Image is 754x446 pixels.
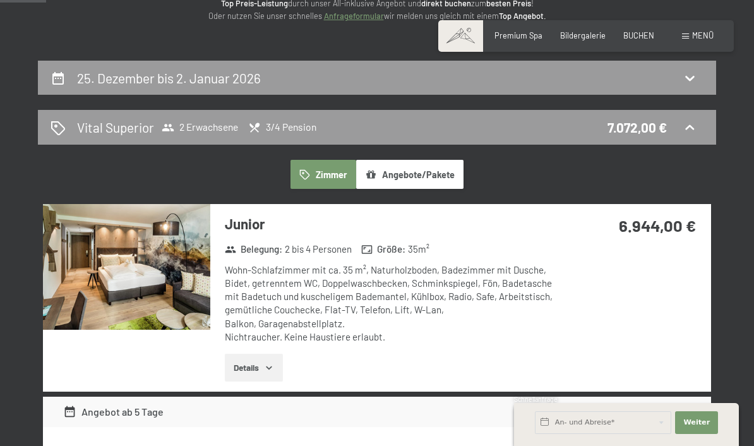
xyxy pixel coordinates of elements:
[408,243,429,256] span: 35 m²
[683,418,710,428] span: Weiter
[63,404,164,419] div: Angebot ab 5 Tage
[692,30,714,40] span: Menü
[619,215,696,235] strong: 6.944,00 €
[494,30,542,40] a: Premium Spa
[514,395,558,403] span: Schnellanfrage
[675,411,718,434] button: Weiter
[225,243,282,256] strong: Belegung :
[290,160,356,189] button: Zimmer
[43,204,210,329] img: mss_renderimg.php
[77,118,154,136] h2: Vital Superior
[225,214,561,234] h3: Junior
[162,121,238,134] span: 2 Erwachsene
[225,263,561,344] div: Wohn-Schlafzimmer mit ca. 35 m², Naturholzboden, Badezimmer mit Dusche, Bidet, getrenntem WC, Dop...
[248,121,316,134] span: 3/4 Pension
[43,397,711,427] div: Angebot ab 5 Tage6.944,00 €
[607,118,667,136] div: 7.072,00 €
[623,30,654,40] a: BUCHEN
[225,354,282,382] button: Details
[356,160,464,189] button: Angebote/Pakete
[560,30,606,40] a: Bildergalerie
[499,11,546,21] strong: Top Angebot.
[77,70,261,86] h2: 25. Dezember bis 2. Januar 2026
[324,11,384,21] a: Anfrageformular
[361,243,405,256] strong: Größe :
[285,243,352,256] span: 2 bis 4 Personen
